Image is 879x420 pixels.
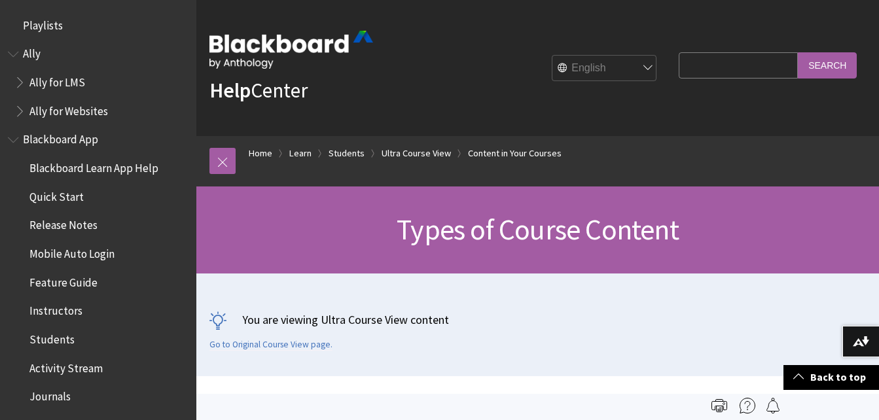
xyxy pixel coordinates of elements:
[765,398,781,413] img: Follow this page
[289,145,312,162] a: Learn
[711,398,727,413] img: Print
[209,77,308,103] a: HelpCenter
[29,71,85,89] span: Ally for LMS
[23,129,98,147] span: Blackboard App
[29,271,98,289] span: Feature Guide
[740,398,755,413] img: More help
[397,211,679,247] span: Types of Course Content
[8,43,188,122] nav: Book outline for Anthology Ally Help
[209,311,866,328] p: You are viewing Ultra Course View content
[23,14,63,32] span: Playlists
[8,14,188,37] nav: Book outline for Playlists
[329,145,365,162] a: Students
[552,56,657,82] select: Site Language Selector
[29,243,115,260] span: Mobile Auto Login
[29,357,103,375] span: Activity Stream
[29,100,108,118] span: Ally for Websites
[29,300,82,318] span: Instructors
[783,365,879,389] a: Back to top
[209,31,373,69] img: Blackboard by Anthology
[29,215,98,232] span: Release Notes
[23,43,41,61] span: Ally
[29,328,75,346] span: Students
[468,145,562,162] a: Content in Your Courses
[798,52,857,78] input: Search
[29,386,71,404] span: Journals
[29,157,158,175] span: Blackboard Learn App Help
[29,186,84,203] span: Quick Start
[209,339,332,351] a: Go to Original Course View page.
[209,77,251,103] strong: Help
[249,145,272,162] a: Home
[382,145,451,162] a: Ultra Course View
